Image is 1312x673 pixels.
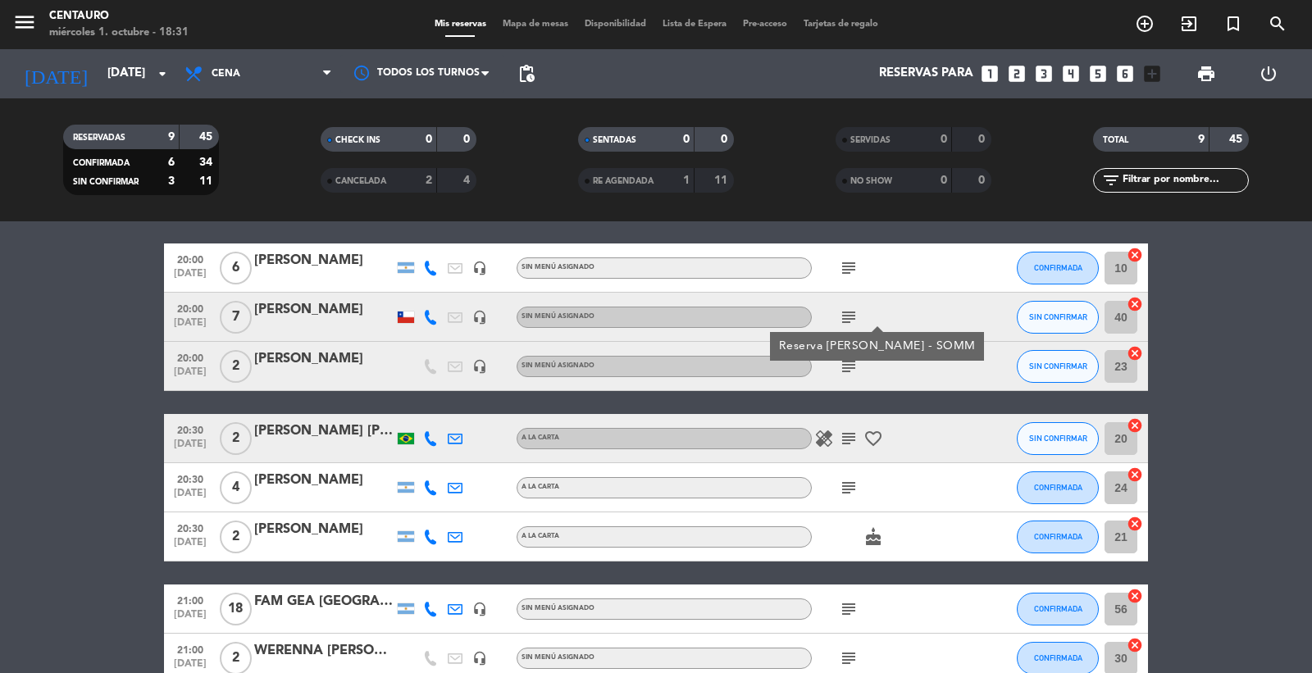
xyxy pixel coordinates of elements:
[522,533,559,539] span: A LA CARTA
[1101,171,1121,190] i: filter_list
[850,177,892,185] span: NO SHOW
[1127,417,1143,434] i: cancel
[1237,49,1300,98] div: LOG OUT
[12,56,99,92] i: [DATE]
[1127,345,1143,362] i: cancel
[254,250,394,271] div: [PERSON_NAME]
[426,134,432,145] strong: 0
[254,470,394,491] div: [PERSON_NAME]
[220,350,252,383] span: 2
[170,590,211,609] span: 21:00
[463,134,473,145] strong: 0
[220,521,252,553] span: 2
[941,134,947,145] strong: 0
[1034,604,1082,613] span: CONFIRMADA
[1121,171,1248,189] input: Filtrar por nombre...
[1006,63,1027,84] i: looks_two
[683,134,690,145] strong: 0
[170,518,211,537] span: 20:30
[220,593,252,625] span: 18
[49,25,189,41] div: miércoles 1. octubre - 18:31
[522,362,594,369] span: Sin menú asignado
[593,177,654,185] span: RE AGENDADA
[979,63,1000,84] i: looks_one
[220,252,252,284] span: 6
[254,640,394,662] div: WERENNA [PERSON_NAME]
[522,605,594,612] span: Sin menú asignado
[941,175,947,186] strong: 0
[1198,134,1205,145] strong: 9
[254,421,394,442] div: [PERSON_NAME] [PERSON_NAME]
[714,175,731,186] strong: 11
[1017,350,1099,383] button: SIN CONFIRMAR
[1259,64,1278,84] i: power_settings_new
[1127,296,1143,312] i: cancel
[12,10,37,40] button: menu
[220,471,252,504] span: 4
[683,175,690,186] strong: 1
[1127,247,1143,263] i: cancel
[1017,422,1099,455] button: SIN CONFIRMAR
[1034,483,1082,492] span: CONFIRMADA
[522,484,559,490] span: A LA CARTA
[863,429,883,448] i: favorite_border
[472,602,487,616] i: headset_mic
[879,66,973,81] span: Reservas para
[472,359,487,374] i: headset_mic
[12,10,37,34] i: menu
[1029,434,1087,443] span: SIN CONFIRMAR
[170,317,211,336] span: [DATE]
[254,591,394,612] div: FAM GEA [GEOGRAPHIC_DATA]
[199,175,216,187] strong: 11
[170,249,211,268] span: 20:00
[1127,637,1143,653] i: cancel
[1127,466,1143,483] i: cancel
[863,527,883,547] i: cake
[170,488,211,507] span: [DATE]
[1087,63,1109,84] i: looks_5
[472,651,487,666] i: headset_mic
[335,177,386,185] span: CANCELADA
[1017,252,1099,284] button: CONFIRMADA
[1017,593,1099,625] button: CONFIRMADA
[1127,516,1143,532] i: cancel
[170,439,211,457] span: [DATE]
[522,654,594,661] span: Sin menú asignado
[1223,14,1243,34] i: turned_in_not
[170,268,211,287] span: [DATE]
[254,348,394,370] div: [PERSON_NAME]
[254,299,394,321] div: [PERSON_NAME]
[170,298,211,317] span: 20:00
[576,20,654,29] span: Disponibilidad
[1029,312,1087,321] span: SIN CONFIRMAR
[73,159,130,167] span: CONFIRMADA
[1017,471,1099,504] button: CONFIRMADA
[168,175,175,187] strong: 3
[522,434,559,441] span: A LA CARTA
[168,157,175,168] strong: 6
[153,64,172,84] i: arrow_drop_down
[721,134,731,145] strong: 0
[1103,136,1128,144] span: TOTAL
[212,68,240,80] span: Cena
[168,131,175,143] strong: 9
[73,178,139,186] span: SIN CONFIRMAR
[779,338,976,355] div: Reserva [PERSON_NAME] - SOMM
[1029,362,1087,371] span: SIN CONFIRMAR
[1229,134,1246,145] strong: 45
[170,420,211,439] span: 20:30
[335,136,380,144] span: CHECK INS
[170,469,211,488] span: 20:30
[1060,63,1082,84] i: looks_4
[73,134,125,142] span: RESERVADAS
[426,175,432,186] strong: 2
[839,648,859,668] i: subject
[978,175,988,186] strong: 0
[170,639,211,658] span: 21:00
[170,609,211,628] span: [DATE]
[170,366,211,385] span: [DATE]
[839,258,859,278] i: subject
[839,307,859,327] i: subject
[850,136,891,144] span: SERVIDAS
[814,429,834,448] i: healing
